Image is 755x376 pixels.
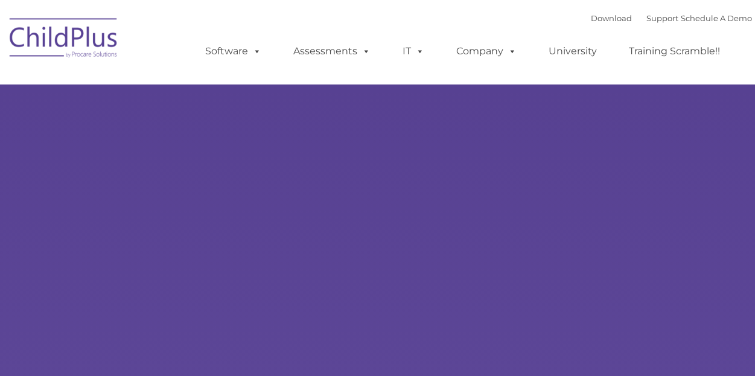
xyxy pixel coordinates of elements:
a: Schedule A Demo [681,13,752,23]
font: | [591,13,752,23]
a: Training Scramble!! [617,39,732,63]
img: ChildPlus by Procare Solutions [4,10,124,70]
a: Download [591,13,632,23]
a: Support [646,13,678,23]
a: Assessments [281,39,383,63]
a: Company [444,39,529,63]
a: University [537,39,609,63]
a: Software [193,39,273,63]
a: IT [390,39,436,63]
